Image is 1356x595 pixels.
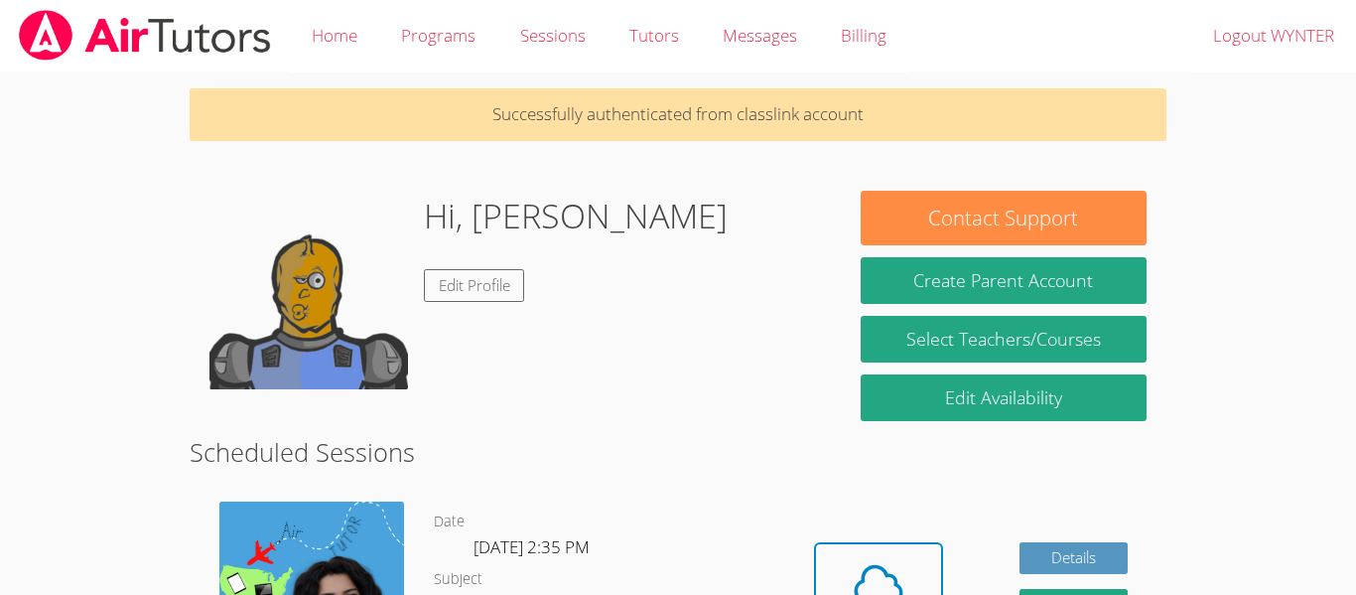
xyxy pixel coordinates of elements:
button: Create Parent Account [861,257,1147,304]
span: Messages [723,24,797,47]
img: airtutors_banner-c4298cdbf04f3fff15de1276eac7730deb9818008684d7c2e4769d2f7ddbe033.png [17,10,273,61]
dt: Subject [434,567,482,592]
a: Edit Availability [861,374,1147,421]
dt: Date [434,510,465,534]
button: Contact Support [861,191,1147,245]
span: [DATE] 2:35 PM [474,535,590,558]
p: Successfully authenticated from classlink account [190,88,1166,141]
h1: Hi, [PERSON_NAME] [424,191,728,241]
a: Select Teachers/Courses [861,316,1147,363]
h2: Scheduled Sessions [190,433,1166,471]
img: default.png [209,191,408,389]
a: Edit Profile [424,269,525,302]
a: Details [1019,542,1129,575]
